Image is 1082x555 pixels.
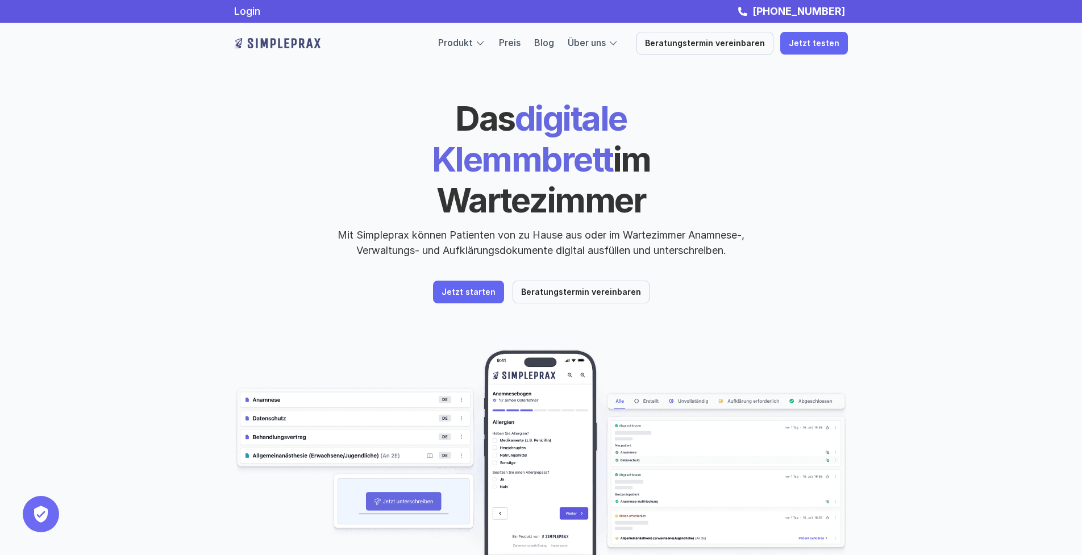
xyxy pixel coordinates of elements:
a: Produkt [438,37,473,48]
p: Beratungstermin vereinbaren [521,287,641,297]
a: Login [234,5,260,17]
a: Beratungstermin vereinbaren [636,32,773,55]
p: Mit Simpleprax können Patienten von zu Hause aus oder im Wartezimmer Anamnese-, Verwaltungs- und ... [328,227,754,258]
a: Preis [499,37,521,48]
span: Das [455,98,515,139]
h1: digitale Klemmbrett [345,98,737,220]
a: Über uns [568,37,606,48]
a: Blog [534,37,554,48]
strong: [PHONE_NUMBER] [752,5,845,17]
a: Jetzt testen [780,32,848,55]
p: Jetzt starten [442,287,496,297]
a: Jetzt starten [433,281,504,303]
a: [PHONE_NUMBER] [750,5,848,17]
p: Jetzt testen [789,39,839,48]
a: Beratungstermin vereinbaren [513,281,650,303]
p: Beratungstermin vereinbaren [645,39,765,48]
span: im Wartezimmer [436,139,657,220]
